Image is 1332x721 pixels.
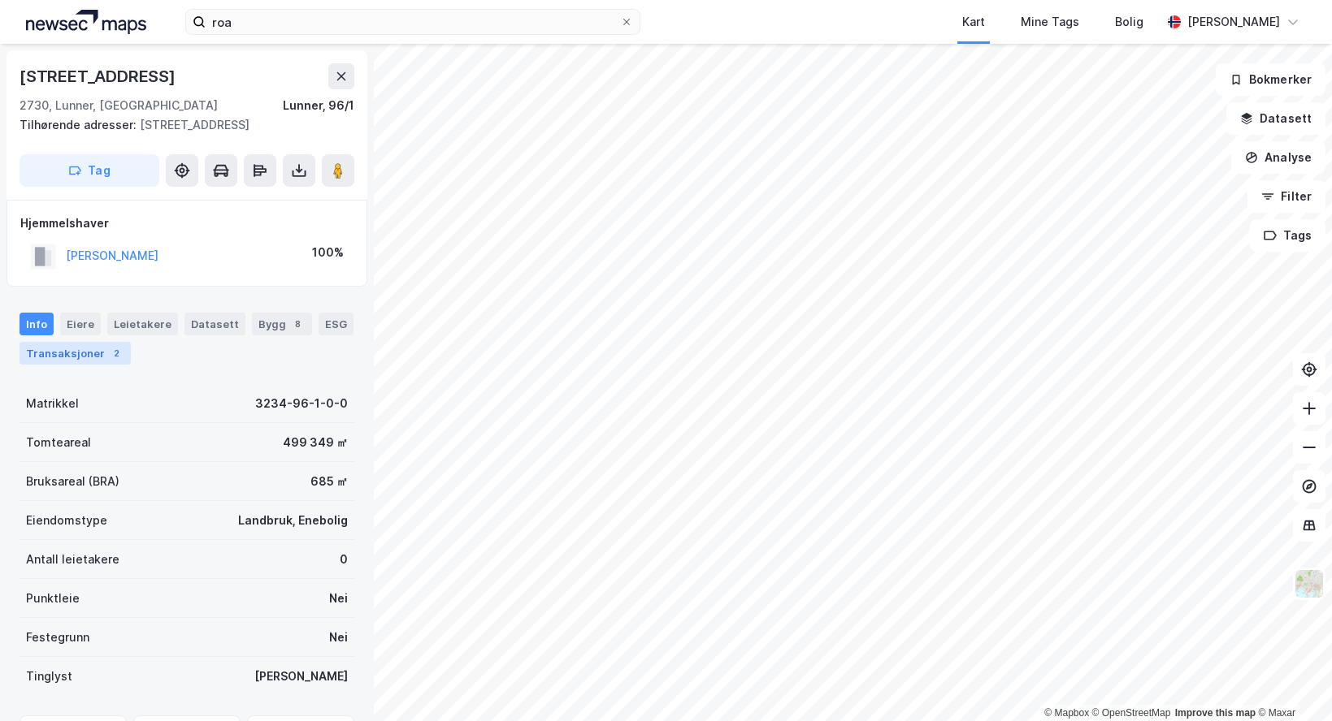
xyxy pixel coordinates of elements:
div: Antall leietakere [26,550,119,569]
div: 499 349 ㎡ [283,433,348,452]
div: Kart [962,12,985,32]
div: Bruksareal (BRA) [26,472,119,491]
button: Tags [1250,219,1325,252]
div: Landbruk, Enebolig [238,511,348,530]
div: Tomteareal [26,433,91,452]
div: 100% [312,243,344,262]
div: 685 ㎡ [310,472,348,491]
div: Mine Tags [1021,12,1079,32]
div: Punktleie [26,589,80,608]
div: Eiendomstype [26,511,107,530]
button: Analyse [1231,141,1325,174]
div: Matrikkel [26,394,79,413]
a: OpenStreetMap [1092,707,1171,719]
span: Tilhørende adresser: [20,118,140,132]
div: 0 [340,550,348,569]
div: [PERSON_NAME] [254,667,348,686]
a: Mapbox [1044,707,1089,719]
div: Bolig [1115,12,1143,32]
div: 2 [108,345,124,361]
button: Datasett [1226,102,1325,135]
div: 2730, Lunner, [GEOGRAPHIC_DATA] [20,96,218,115]
div: Transaksjoner [20,342,131,365]
button: Filter [1247,180,1325,213]
iframe: Chat Widget [1251,643,1332,721]
div: Info [20,313,54,335]
div: ESG [319,313,354,335]
a: Improve this map [1175,707,1256,719]
div: Lunner, 96/1 [283,96,354,115]
div: Festegrunn [26,628,89,647]
div: [STREET_ADDRESS] [20,115,341,135]
div: 8 [289,316,306,332]
div: [STREET_ADDRESS] [20,63,179,89]
div: 3234-96-1-0-0 [255,394,348,413]
div: [PERSON_NAME] [1187,12,1280,32]
div: Hjemmelshaver [20,214,354,233]
div: Nei [329,628,348,647]
div: Nei [329,589,348,608]
div: Datasett [184,313,245,335]
div: Bygg [252,313,312,335]
input: Søk på adresse, matrikkel, gårdeiere, leietakere eller personer [206,10,620,34]
button: Tag [20,154,159,187]
img: logo.a4113a55bc3d86da70a041830d287a7e.svg [26,10,146,34]
div: Tinglyst [26,667,72,686]
div: Leietakere [107,313,178,335]
div: Eiere [60,313,101,335]
button: Bokmerker [1216,63,1325,96]
img: Z [1294,568,1325,599]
